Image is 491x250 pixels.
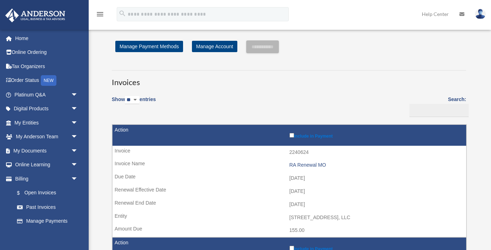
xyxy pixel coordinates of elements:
[112,70,466,88] h3: Invoices
[71,88,85,102] span: arrow_drop_down
[71,144,85,158] span: arrow_drop_down
[289,132,463,139] label: Include in Payment
[71,172,85,186] span: arrow_drop_down
[5,59,89,73] a: Tax Organizers
[10,214,85,228] a: Manage Payments
[475,9,486,19] img: User Pic
[10,186,82,200] a: $Open Invoices
[112,185,466,198] td: [DATE]
[115,41,183,52] a: Manage Payment Methods
[112,224,466,237] td: 155.00
[5,73,89,88] a: Order StatusNEW
[71,158,85,172] span: arrow_drop_down
[5,45,89,60] a: Online Ordering
[5,88,89,102] a: Platinum Q&Aarrow_drop_down
[125,96,139,104] select: Showentries
[96,10,104,18] i: menu
[71,130,85,144] span: arrow_drop_down
[118,10,126,17] i: search
[112,146,466,159] td: 2240624
[407,95,466,117] label: Search:
[71,102,85,116] span: arrow_drop_down
[112,211,466,224] td: [STREET_ADDRESS], LLC
[21,189,24,198] span: $
[5,130,89,144] a: My Anderson Teamarrow_drop_down
[289,133,294,138] input: Include in Payment
[409,104,469,117] input: Search:
[112,95,156,111] label: Show entries
[192,41,237,52] a: Manage Account
[289,162,463,168] div: RA Renewal MO
[71,116,85,130] span: arrow_drop_down
[3,9,67,22] img: Anderson Advisors Platinum Portal
[5,102,89,116] a: Digital Productsarrow_drop_down
[10,200,85,214] a: Past Invoices
[112,198,466,211] td: [DATE]
[5,158,89,172] a: Online Learningarrow_drop_down
[41,75,56,86] div: NEW
[112,172,466,185] td: [DATE]
[5,172,85,186] a: Billingarrow_drop_down
[5,144,89,158] a: My Documentsarrow_drop_down
[96,12,104,18] a: menu
[5,116,89,130] a: My Entitiesarrow_drop_down
[5,31,89,45] a: Home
